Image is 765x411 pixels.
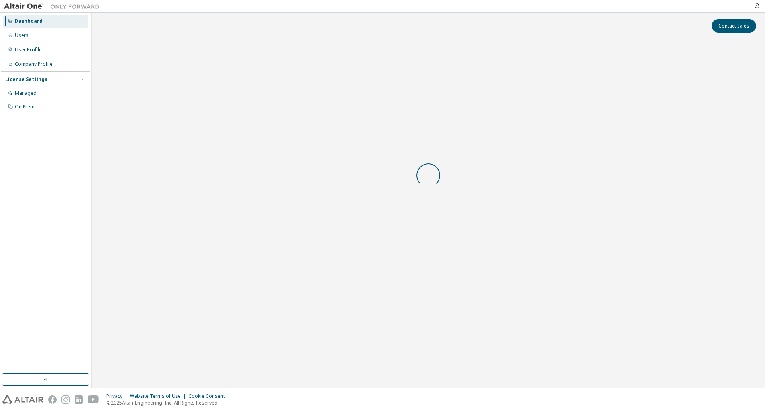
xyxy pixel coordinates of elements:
[2,395,43,404] img: altair_logo.svg
[15,18,43,24] div: Dashboard
[4,2,104,10] img: Altair One
[75,395,83,404] img: linkedin.svg
[106,399,229,406] p: © 2025 Altair Engineering, Inc. All Rights Reserved.
[15,47,42,53] div: User Profile
[15,90,37,96] div: Managed
[48,395,57,404] img: facebook.svg
[188,393,229,399] div: Cookie Consent
[15,104,35,110] div: On Prem
[15,32,29,39] div: Users
[15,61,53,67] div: Company Profile
[88,395,99,404] img: youtube.svg
[5,76,47,83] div: License Settings
[61,395,70,404] img: instagram.svg
[712,19,756,33] button: Contact Sales
[130,393,188,399] div: Website Terms of Use
[106,393,130,399] div: Privacy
